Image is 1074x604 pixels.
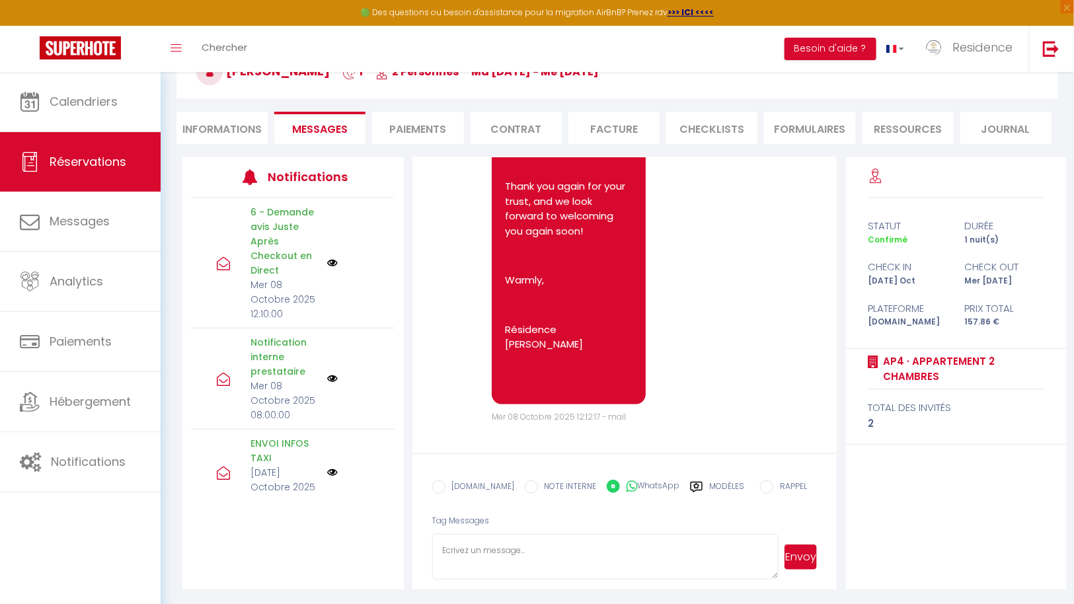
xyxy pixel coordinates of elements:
[773,480,807,495] label: RAPPEL
[956,259,1054,275] div: check out
[505,322,633,352] p: Résidence [PERSON_NAME]
[445,480,515,495] label: [DOMAIN_NAME]
[250,205,318,278] p: 6 - Demande avis Juste Après Checkout en Direct
[327,373,338,384] img: NO IMAGE
[250,335,318,379] p: Notification interne prestataire
[863,112,954,144] li: Ressources
[956,301,1054,317] div: Prix total
[471,112,562,144] li: Contrat
[505,273,633,288] p: Warmly,
[250,278,318,321] p: Mer 08 Octobre 2025 12:10:00
[710,480,745,504] label: Modèles
[878,354,1045,385] a: AP4 · Appartement 2 chambres
[292,122,348,137] span: Messages
[50,213,110,229] span: Messages
[668,7,714,18] a: >>> ICI <<<<
[40,36,121,59] img: Super Booking
[50,273,103,289] span: Analytics
[859,275,956,287] div: [DATE] Oct
[956,218,1054,234] div: durée
[250,436,318,465] p: ENVOI INFOS TAXI
[859,218,956,234] div: statut
[250,465,318,509] p: [DATE] Octobre 2025 10:01:43
[956,275,1054,287] div: Mer [DATE]
[785,38,876,60] button: Besoin d'aide ?
[868,234,907,245] span: Confirmé
[250,379,318,422] p: Mer 08 Octobre 2025 08:00:00
[538,480,597,495] label: NOTE INTERNE
[327,258,338,268] img: NO IMAGE
[327,467,338,478] img: NO IMAGE
[268,162,352,192] h3: Notifications
[492,411,626,422] span: Mer 08 Octobre 2025 12:12:17 - mail
[192,26,257,72] a: Chercher
[956,234,1054,246] div: 1 nuit(s)
[568,112,660,144] li: Facture
[868,400,1045,416] div: total des invités
[620,480,680,494] label: WhatsApp
[505,179,633,239] p: Thank you again for your trust, and we look forward to welcoming you again soon!
[50,333,112,350] span: Paiements
[176,112,268,144] li: Informations
[859,316,956,328] div: [DOMAIN_NAME]
[960,112,1052,144] li: Journal
[785,545,818,570] button: Envoyer
[372,112,463,144] li: Paiements
[859,259,956,275] div: check in
[50,93,118,110] span: Calendriers
[914,26,1029,72] a: ... Residence
[764,112,855,144] li: FORMULAIRES
[956,316,1054,328] div: 157.86 €
[50,393,131,410] span: Hébergement
[924,38,944,57] img: ...
[202,40,247,54] span: Chercher
[432,515,490,526] span: Tag Messages
[666,112,757,144] li: CHECKLISTS
[952,39,1013,56] span: Residence
[50,153,126,170] span: Réservations
[51,453,126,470] span: Notifications
[1043,40,1059,57] img: logout
[859,301,956,317] div: Plateforme
[868,416,1045,432] div: 2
